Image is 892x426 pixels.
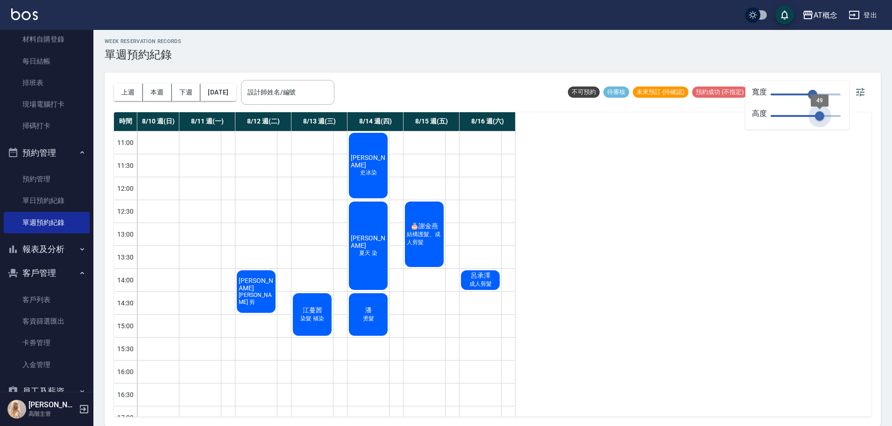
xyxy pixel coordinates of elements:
h2: WEEK RESERVATION RECORDS [105,38,181,44]
div: 14:30 [114,291,137,314]
span: 成人剪髮 [467,280,494,288]
span: 呂承澤 [469,272,492,280]
img: Person [7,400,26,419]
a: 材料自購登錄 [4,29,90,50]
span: [PERSON_NAME] [237,277,276,292]
button: AT概念 [799,6,841,25]
span: 49 [816,97,823,104]
span: 燙髮 [361,315,376,323]
button: 登出 [845,7,881,24]
div: 16:00 [114,360,137,383]
span: 不可預約 [568,88,600,96]
a: 預約管理 [4,168,90,190]
button: [DATE] [200,84,236,101]
a: 卡券管理 [4,332,90,354]
button: 預約管理 [4,141,90,165]
button: 報表及分析 [4,237,90,261]
div: 13:00 [114,223,137,245]
div: 13:30 [114,245,137,268]
div: 12:00 [114,177,137,200]
img: Logo [11,8,38,20]
button: 客戶管理 [4,261,90,285]
span: [PERSON_NAME] [349,234,388,249]
button: 上週 [114,84,143,101]
div: 12:30 [114,200,137,223]
div: 11:30 [114,154,137,177]
div: 14:00 [114,268,137,291]
span: [PERSON_NAME] [349,154,388,169]
div: 8/15 週(五) [404,112,460,131]
span: 潘 [363,306,374,315]
span: 高度 [752,109,767,123]
button: 員工及薪資 [4,379,90,404]
div: 8/13 週(三) [291,112,347,131]
span: 寬度 [752,87,767,101]
div: 15:30 [114,337,137,360]
a: 單日預約紀錄 [4,190,90,211]
button: save [775,6,794,24]
a: 掃碼打卡 [4,115,90,137]
div: 8/10 週(日) [137,112,179,131]
span: 🎂 謝金燕 [409,222,440,231]
span: 待審核 [603,88,629,96]
span: 結構護髮、成人剪髮 [405,231,444,246]
div: 16:30 [114,383,137,406]
button: 下週 [172,84,201,101]
div: 8/12 週(二) [235,112,291,131]
span: 夏天 染 [357,249,379,257]
div: 11:00 [114,131,137,154]
div: 15:00 [114,314,137,337]
span: 江蔓茜 [301,306,324,315]
a: 入金管理 [4,354,90,375]
span: 染髮 補染 [298,315,326,323]
p: 高階主管 [28,410,76,418]
div: AT概念 [814,9,837,21]
a: 客戶列表 [4,289,90,310]
a: 客資篩選匯出 [4,310,90,332]
button: 本週 [143,84,172,101]
span: 未來預訂 (待確認) [633,88,688,96]
div: 時間 [114,112,137,131]
span: [PERSON_NAME] 剪 [237,292,276,306]
span: 史冰染 [358,169,379,177]
a: 排班表 [4,72,90,94]
h3: 單週預約紀錄 [105,48,181,61]
a: 現場電腦打卡 [4,94,90,115]
a: 單週預約紀錄 [4,212,90,233]
div: 8/14 週(四) [347,112,404,131]
span: 預約成功 (不指定) [692,88,748,96]
a: 每日結帳 [4,51,90,72]
h5: [PERSON_NAME] [28,400,76,410]
div: 8/16 週(六) [460,112,516,131]
div: 8/11 週(一) [179,112,235,131]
